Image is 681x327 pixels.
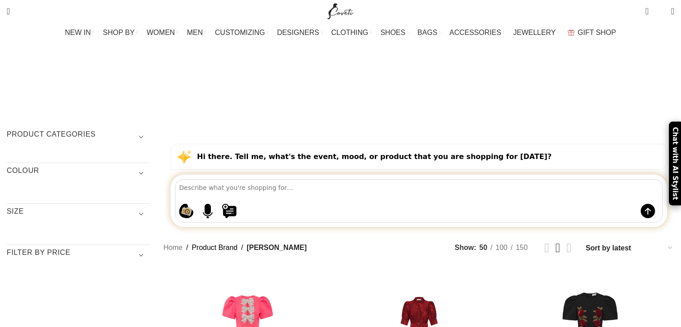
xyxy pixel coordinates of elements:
a: CLOTHING [331,24,372,42]
a: SHOES [380,24,408,42]
h3: COLOUR [7,166,150,181]
span: JEWELLERY [513,28,556,37]
a: SHOP BY [103,24,138,42]
a: ACCESSORIES [450,24,505,42]
div: Main navigation [2,24,679,42]
span: GIFT SHOP [578,28,616,37]
a: NEW IN [65,24,94,42]
span: SHOP BY [103,28,135,37]
span: 0 [646,4,653,11]
a: WOMEN [147,24,178,42]
span: CUSTOMIZING [215,28,265,37]
a: MEN [187,24,206,42]
h3: Product categories [7,129,150,145]
a: JEWELLERY [513,24,559,42]
img: GiftBag [568,30,574,35]
span: NEW IN [65,28,91,37]
a: DESIGNERS [277,24,322,42]
span: 0 [657,9,664,16]
h3: SIZE [7,207,150,222]
div: My Wishlist [655,2,664,20]
a: CUSTOMIZING [215,24,268,42]
a: Site logo [326,7,355,14]
a: 0 [641,2,653,20]
span: DESIGNERS [277,28,319,37]
a: GIFT SHOP [568,24,616,42]
a: Search [2,2,14,20]
h3: Filter by price [7,248,150,263]
span: ACCESSORIES [450,28,501,37]
span: SHOES [380,28,405,37]
span: MEN [187,28,203,37]
a: BAGS [417,24,440,42]
span: CLOTHING [331,28,368,37]
span: BAGS [417,28,437,37]
span: WOMEN [147,28,175,37]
